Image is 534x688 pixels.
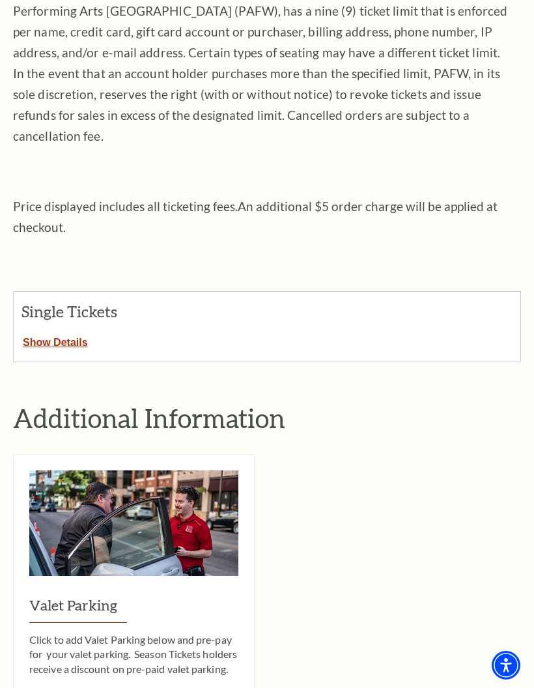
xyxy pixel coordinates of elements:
[13,196,508,238] p: Price displayed includes all ticketing fees.
[13,199,498,235] span: An additional $5 order charge will be applied at checkout.
[14,332,97,349] button: Show Details
[29,595,238,623] h3: Valet Parking
[29,633,238,676] p: Click to add Valet Parking below and pre-pay for your valet parking. Season Tickets holders recei...
[13,1,508,147] p: Performing Arts [GEOGRAPHIC_DATA] (PAFW), has a nine (9) ticket limit that is enforced per name, ...
[492,651,520,680] div: Accessibility Menu
[13,401,521,435] h2: Additional Information
[21,303,156,320] h2: Single Tickets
